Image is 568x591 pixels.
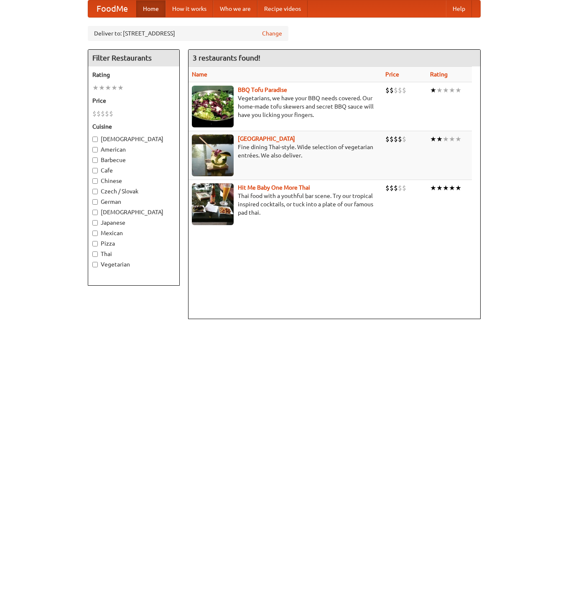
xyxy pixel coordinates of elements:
[88,50,179,66] h4: Filter Restaurants
[117,83,124,92] li: ★
[92,218,175,227] label: Japanese
[92,166,175,175] label: Cafe
[193,54,260,62] ng-pluralize: 3 restaurants found!
[192,71,207,78] a: Name
[430,183,436,193] li: ★
[192,94,379,119] p: Vegetarians, we have your BBQ needs covered. Our home-made tofu skewers and secret BBQ sauce will...
[92,168,98,173] input: Cafe
[99,83,105,92] li: ★
[390,86,394,95] li: $
[109,109,113,118] li: $
[92,239,175,248] label: Pizza
[92,177,175,185] label: Chinese
[92,189,98,194] input: Czech / Slovak
[92,145,175,154] label: American
[92,122,175,131] h5: Cuisine
[455,134,461,144] li: ★
[92,208,175,216] label: [DEMOGRAPHIC_DATA]
[394,86,398,95] li: $
[446,0,472,17] a: Help
[92,231,98,236] input: Mexican
[436,183,443,193] li: ★
[398,86,402,95] li: $
[92,210,98,215] input: [DEMOGRAPHIC_DATA]
[92,157,98,163] input: Barbecue
[88,0,136,17] a: FoodMe
[97,109,101,118] li: $
[105,83,111,92] li: ★
[455,183,461,193] li: ★
[390,134,394,144] li: $
[92,187,175,195] label: Czech / Slovak
[92,178,98,184] input: Chinese
[238,184,310,191] a: Hit Me Baby One More Thai
[192,192,379,217] p: Thai food with a youthful bar scene. Try our tropical inspired cocktails, or tuck into a plate of...
[92,135,175,143] label: [DEMOGRAPHIC_DATA]
[238,135,295,142] a: [GEOGRAPHIC_DATA]
[101,109,105,118] li: $
[402,134,406,144] li: $
[213,0,257,17] a: Who we are
[402,183,406,193] li: $
[88,26,288,41] div: Deliver to: [STREET_ADDRESS]
[92,220,98,226] input: Japanese
[449,183,455,193] li: ★
[92,109,97,118] li: $
[111,83,117,92] li: ★
[92,96,175,105] h5: Price
[385,86,390,95] li: $
[398,134,402,144] li: $
[449,134,455,144] li: ★
[385,71,399,78] a: Price
[436,134,443,144] li: ★
[385,134,390,144] li: $
[443,183,449,193] li: ★
[443,86,449,95] li: ★
[192,86,234,127] img: tofuparadise.jpg
[449,86,455,95] li: ★
[92,137,98,142] input: [DEMOGRAPHIC_DATA]
[402,86,406,95] li: $
[394,183,398,193] li: $
[443,134,449,144] li: ★
[136,0,166,17] a: Home
[430,71,448,78] a: Rating
[430,134,436,144] li: ★
[192,134,234,176] img: satay.jpg
[436,86,443,95] li: ★
[92,262,98,267] input: Vegetarian
[92,71,175,79] h5: Rating
[92,198,175,206] label: German
[385,183,390,193] li: $
[238,86,287,93] a: BBQ Tofu Paradise
[92,241,98,246] input: Pizza
[92,83,99,92] li: ★
[92,199,98,205] input: German
[192,143,379,160] p: Fine dining Thai-style. Wide selection of vegetarian entrées. We also deliver.
[92,250,175,258] label: Thai
[390,183,394,193] li: $
[430,86,436,95] li: ★
[394,134,398,144] li: $
[105,109,109,118] li: $
[92,251,98,257] input: Thai
[262,29,282,38] a: Change
[166,0,213,17] a: How it works
[398,183,402,193] li: $
[192,183,234,225] img: babythai.jpg
[257,0,308,17] a: Recipe videos
[455,86,461,95] li: ★
[92,260,175,269] label: Vegetarian
[92,147,98,152] input: American
[92,156,175,164] label: Barbecue
[92,229,175,237] label: Mexican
